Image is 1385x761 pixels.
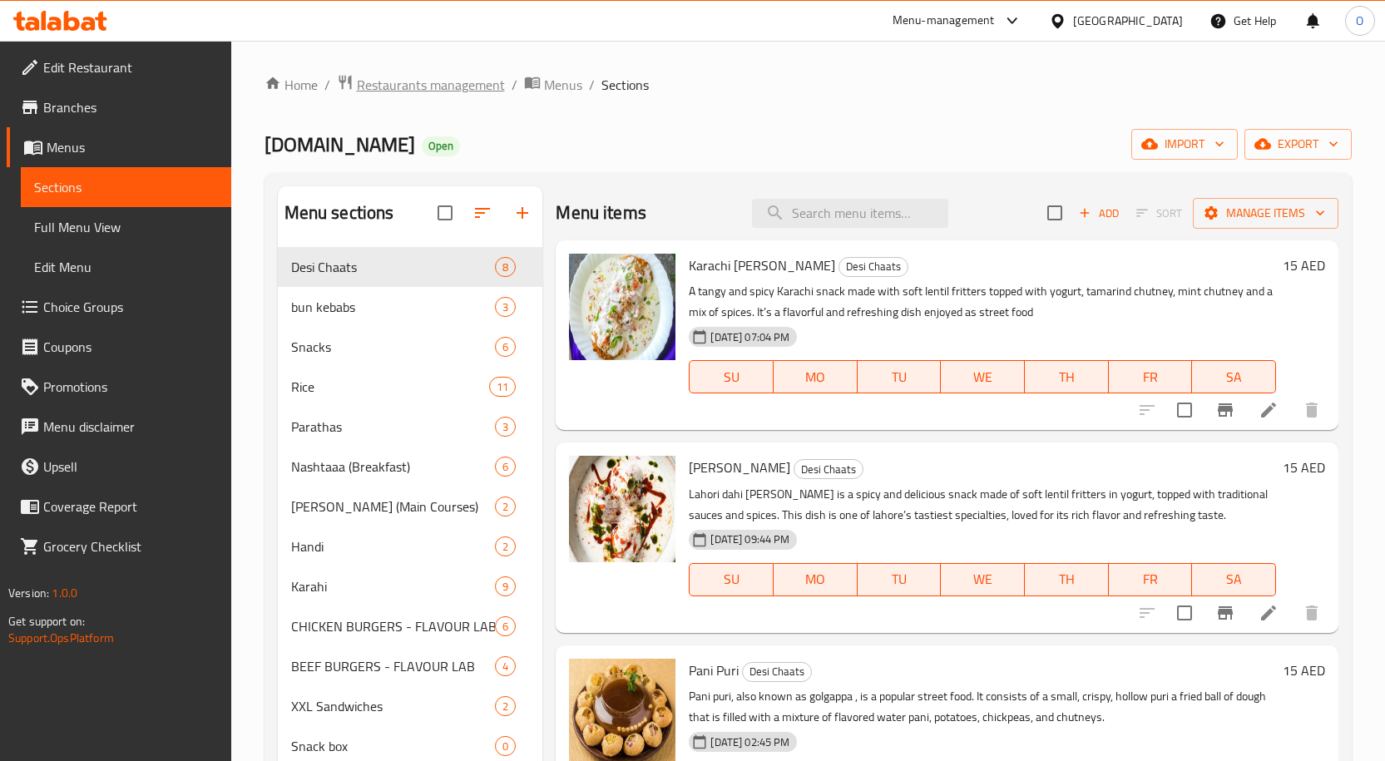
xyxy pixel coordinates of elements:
[7,327,231,367] a: Coupons
[462,193,502,233] span: Sort sections
[291,536,496,556] span: Handi
[1072,200,1125,226] button: Add
[496,659,515,675] span: 4
[858,563,942,596] button: TU
[21,207,231,247] a: Full Menu View
[43,377,218,397] span: Promotions
[291,257,496,277] span: Desi Chaats
[1205,390,1245,430] button: Branch-specific-item
[291,417,496,437] span: Parathas
[1109,563,1193,596] button: FR
[512,75,517,95] li: /
[291,297,496,317] div: bun kebabs
[291,337,496,357] span: Snacks
[1025,360,1109,393] button: TH
[689,686,1276,728] p: Pani puri, also known as golgappa , is a popular street food. It consists of a small, crispy, hol...
[1072,200,1125,226] span: Add item
[291,457,496,477] span: Nashtaaa (Breakfast)
[291,616,496,636] div: CHICKEN BURGERS - FLAVOUR LAB
[780,567,851,591] span: MO
[689,455,790,480] span: [PERSON_NAME]
[794,460,863,479] span: Desi Chaats
[1115,567,1186,591] span: FR
[43,97,218,117] span: Branches
[589,75,595,95] li: /
[838,257,908,277] div: Desi Chaats
[1076,204,1121,223] span: Add
[43,337,218,357] span: Coupons
[569,254,675,360] img: Karachi Dahi Baray
[1259,603,1279,623] a: Edit menu item
[495,297,516,317] div: items
[43,417,218,437] span: Menu disclaimer
[52,582,77,604] span: 1.0.0
[7,526,231,566] a: Grocery Checklist
[1199,567,1269,591] span: SA
[1192,563,1276,596] button: SA
[7,287,231,327] a: Choice Groups
[689,360,774,393] button: SU
[291,696,496,716] span: XXL Sandwiches
[278,526,543,566] div: Handi2
[495,337,516,357] div: items
[496,739,515,754] span: 0
[43,57,218,77] span: Edit Restaurant
[265,74,1352,96] nav: breadcrumb
[1037,195,1072,230] span: Select section
[1031,567,1102,591] span: TH
[689,253,835,278] span: Karachi [PERSON_NAME]
[864,567,935,591] span: TU
[21,167,231,207] a: Sections
[696,365,767,389] span: SU
[704,734,796,750] span: [DATE] 02:45 PM
[495,696,516,716] div: items
[495,616,516,636] div: items
[495,656,516,676] div: items
[324,75,330,95] li: /
[357,75,505,95] span: Restaurants management
[858,360,942,393] button: TU
[704,329,796,345] span: [DATE] 07:04 PM
[8,582,49,604] span: Version:
[43,297,218,317] span: Choice Groups
[490,379,515,395] span: 11
[489,377,516,397] div: items
[43,497,218,516] span: Coverage Report
[8,610,85,632] span: Get support on:
[278,646,543,686] div: BEEF BURGERS - FLAVOUR LAB4
[278,327,543,367] div: Snacks6
[556,200,646,225] h2: Menu items
[495,576,516,596] div: items
[496,299,515,315] span: 3
[278,606,543,646] div: CHICKEN BURGERS - FLAVOUR LAB6
[291,377,490,397] div: Rice
[34,177,218,197] span: Sections
[752,199,948,228] input: search
[794,459,863,479] div: Desi Chaats
[7,407,231,447] a: Menu disclaimer
[1292,593,1332,633] button: delete
[704,531,796,547] span: [DATE] 09:44 PM
[1192,360,1276,393] button: SA
[941,360,1025,393] button: WE
[1109,360,1193,393] button: FR
[284,200,394,225] h2: Menu sections
[291,736,496,756] div: Snack box
[1031,365,1102,389] span: TH
[742,662,812,682] div: Desi Chaats
[1125,200,1193,226] span: Select section first
[893,11,995,31] div: Menu-management
[496,459,515,475] span: 6
[839,257,908,276] span: Desi Chaats
[1283,659,1325,682] h6: 15 AED
[774,563,858,596] button: MO
[774,360,858,393] button: MO
[7,367,231,407] a: Promotions
[495,417,516,437] div: items
[947,567,1018,591] span: WE
[43,457,218,477] span: Upsell
[496,539,515,555] span: 2
[495,457,516,477] div: items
